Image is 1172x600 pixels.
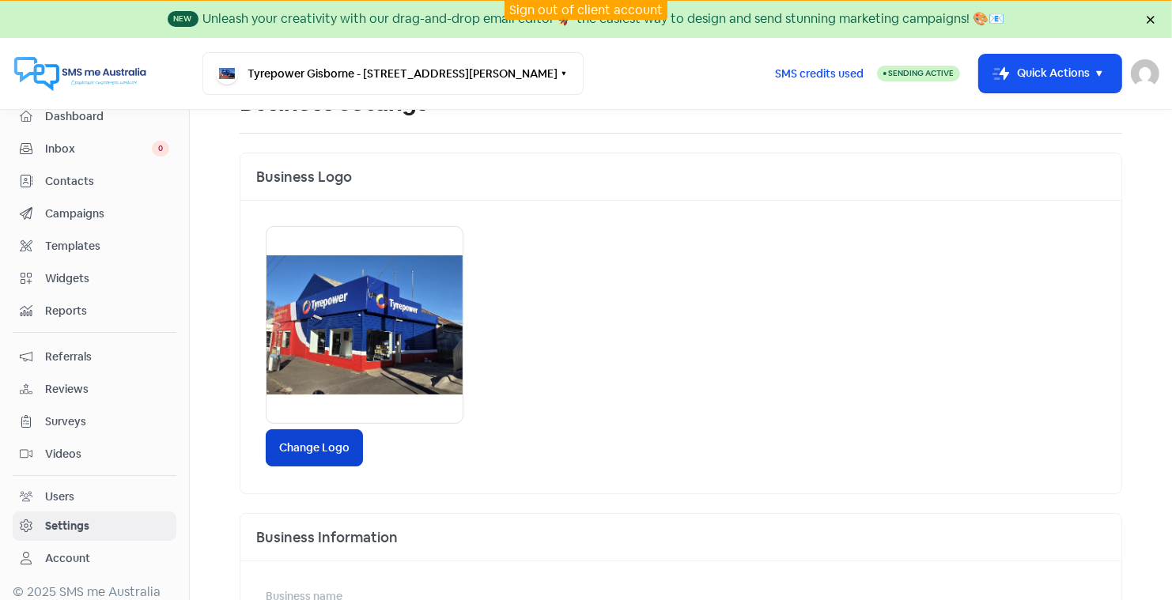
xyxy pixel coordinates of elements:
a: Campaigns [13,199,176,228]
a: Contacts [13,167,176,196]
span: SMS credits used [775,66,864,82]
a: Videos [13,440,176,469]
div: Business Information [240,514,1121,561]
div: Users [45,489,74,505]
a: Settings [13,511,176,541]
span: Referrals [45,349,169,365]
a: Sign out of client account [509,2,663,18]
span: Reviews [45,381,169,398]
label: Change Logo [266,429,363,466]
a: Widgets [13,264,176,293]
img: User [1131,59,1159,88]
a: Account [13,544,176,573]
a: Referrals [13,342,176,372]
a: SMS credits used [762,64,877,81]
span: Dashboard [45,108,169,125]
a: Users [13,482,176,511]
div: Business Logo [240,153,1121,201]
span: Widgets [45,270,169,287]
a: Templates [13,232,176,261]
a: Sending Active [877,64,960,83]
span: Campaigns [45,206,169,222]
div: Settings [45,518,89,534]
span: Inbox [45,141,152,157]
button: Quick Actions [979,55,1121,92]
span: Videos [45,446,169,462]
span: Contacts [45,173,169,190]
span: Surveys [45,413,169,430]
a: Inbox 0 [13,134,176,164]
span: 0 [152,141,169,157]
span: Reports [45,303,169,319]
span: Templates [45,238,169,255]
a: Dashboard [13,102,176,131]
a: Reviews [13,375,176,404]
a: Surveys [13,407,176,436]
button: Tyrepower Gisborne - [STREET_ADDRESS][PERSON_NAME] [202,52,584,95]
span: Sending Active [888,68,954,78]
div: Account [45,550,90,567]
a: Reports [13,296,176,326]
